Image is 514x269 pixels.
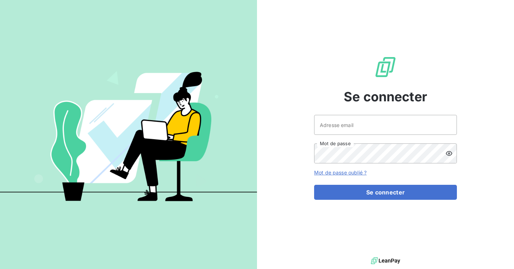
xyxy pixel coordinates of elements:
a: Mot de passe oublié ? [314,169,367,176]
img: Logo LeanPay [374,56,397,78]
button: Se connecter [314,185,457,200]
span: Se connecter [344,87,427,106]
img: logo [371,255,400,266]
input: placeholder [314,115,457,135]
